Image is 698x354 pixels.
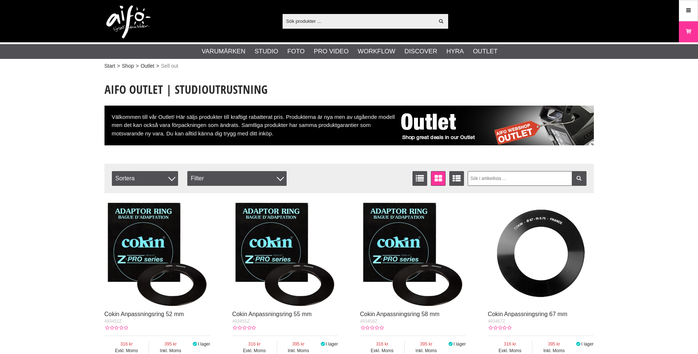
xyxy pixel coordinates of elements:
a: Discover [404,47,437,56]
span: 395 [149,341,192,347]
span: Inkl. Moms [405,347,448,354]
a: Workflow [358,47,395,56]
span: 493458Z [360,319,377,324]
span: Exkl. Moms [104,347,149,354]
span: 316 [104,341,149,347]
a: Filtrera [572,171,587,186]
span: Inkl. Moms [532,347,575,354]
span: I lager [453,341,465,347]
span: Sortera [112,171,178,186]
img: Cokin Anpassningsring 52 mm [104,201,210,307]
span: 395 [277,341,320,347]
a: Cokin Anpassningsring 58 mm [360,311,439,317]
a: Start [104,62,116,70]
div: Välkommen till vår Outlet! Här säljs produkter till kraftigt rabatterat pris. Produkterna är nya ... [104,106,594,145]
div: Kundbetyg: 0 [104,325,128,331]
span: I lager [326,341,338,347]
h1: Aifo Outlet | Studioutrustning [104,81,594,98]
span: > [136,62,139,70]
input: Sök i artikellista ... [468,171,587,186]
a: Outlet [141,62,154,70]
a: Fönstervisning [431,171,446,186]
span: > [117,62,120,70]
span: 493467Z [488,319,505,324]
div: Kundbetyg: 0 [360,325,383,331]
a: Studio [255,47,278,56]
span: 316 [488,341,532,347]
span: Exkl. Moms [488,347,532,354]
img: Cokin Anpassningsring 67 mm [488,201,594,307]
i: I lager [192,341,198,347]
img: Cokin Anpassningsring 55 mm [232,201,338,307]
div: Kundbetyg: 0 [232,325,256,331]
span: 395 [405,341,448,347]
span: 493455Z [232,319,249,324]
i: I lager [448,341,454,347]
span: > [156,62,159,70]
span: Inkl. Moms [149,347,192,354]
a: Pro Video [314,47,348,56]
i: I lager [320,341,326,347]
img: Aifo Outlet Sell Out [395,106,594,145]
span: 395 [532,341,575,347]
span: 316 [360,341,404,347]
a: Hyra [446,47,464,56]
span: I lager [581,341,594,347]
a: Listvisning [412,171,427,186]
span: Exkl. Moms [232,347,277,354]
a: Cokin Anpassningsring 67 mm [488,311,567,317]
img: logo.png [106,6,150,39]
span: 493452Z [104,319,122,324]
input: Sök produkter ... [283,15,435,26]
a: Outlet [473,47,497,56]
a: Cokin Anpassningsring 55 mm [232,311,312,317]
a: Varumärken [202,47,245,56]
span: I lager [198,341,210,347]
span: Sell out [161,62,178,70]
span: Inkl. Moms [277,347,320,354]
a: Shop [122,62,134,70]
i: I lager [575,341,581,347]
div: Kundbetyg: 0 [488,325,511,331]
img: Cokin Anpassningsring 58 mm [360,201,466,307]
span: 316 [232,341,277,347]
a: Utökad listvisning [449,171,464,186]
span: Exkl. Moms [360,347,404,354]
a: Cokin Anpassningsring 52 mm [104,311,184,317]
div: Filter [187,171,287,186]
a: Foto [287,47,305,56]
